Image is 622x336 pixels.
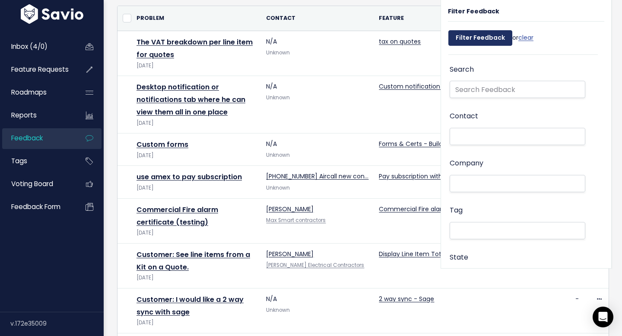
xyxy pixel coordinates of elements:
span: Voting Board [11,179,53,188]
a: Roadmaps [2,82,72,102]
label: Contact [450,110,478,123]
a: Commercial Fire alarm certificate [379,205,482,213]
a: [PERSON_NAME] [266,205,314,213]
a: Feature Requests [2,60,72,79]
th: Problem [131,6,261,31]
a: Custom notification settings [379,82,466,91]
a: Custom forms [136,139,188,149]
span: Reports [11,111,37,120]
a: Voting Board [2,174,72,194]
td: N/A [261,31,374,76]
td: - [543,288,584,333]
a: Tags [2,151,72,171]
label: Search [450,63,474,76]
a: Inbox (4/0) [2,37,72,57]
a: Customer: I would like a 2 way sync with sage [136,295,244,317]
a: clear [518,33,533,42]
span: Feedback form [11,202,60,211]
a: Reports [2,105,72,125]
a: Forms & Certs - Build Your Own / Custom Forms [379,139,525,148]
div: [DATE] [136,119,256,128]
label: Tag [450,204,463,217]
div: [DATE] [136,318,256,327]
a: [PERSON_NAME] Electrical Contractors [266,262,364,269]
a: use amex to pay subscription [136,172,242,182]
span: Feedback [11,133,43,143]
div: [DATE] [136,273,256,282]
span: Roadmaps [11,88,47,97]
a: Customer: See line items from a Kit on a Quote. [136,250,250,272]
span: Inbox (4/0) [11,42,48,51]
a: Desktop notification or notifications tab where he can view them all in one place [136,82,245,117]
td: N/A [261,133,374,166]
span: Unknown [266,307,290,314]
a: Max Smart contractors [266,217,326,224]
span: Unknown [266,94,290,101]
input: Search Feedback [450,81,585,98]
a: Feedback [2,128,72,148]
div: [DATE] [136,151,256,160]
a: tax on quotes [379,37,421,46]
label: State [450,251,468,264]
div: Open Intercom Messenger [593,307,613,327]
a: Pay subscription with AMEX card [379,172,476,181]
a: Display Line Item Totals for Kits in Quotes [379,250,503,258]
label: Company [450,157,483,170]
td: N/A [261,76,374,133]
th: Contact [261,6,374,31]
div: v.172e35009 [10,312,104,335]
span: Unknown [266,49,290,56]
div: or [448,26,533,54]
a: [PHONE_NUMBER] Aircall new con… [266,172,368,181]
strong: Filter Feedback [448,7,499,16]
div: [DATE] [136,228,256,238]
span: Tags [11,156,27,165]
a: Feedback form [2,197,72,217]
span: Unknown [266,152,290,158]
a: [PERSON_NAME] [266,250,314,258]
a: 2 way sync - Sage [379,295,434,303]
a: The VAT breakdown per line item for quotes [136,37,253,60]
div: [DATE] [136,184,256,193]
span: Feature Requests [11,65,69,74]
div: [DATE] [136,61,256,70]
input: Filter Feedback [448,30,512,46]
td: N/A [261,288,374,333]
span: Unknown [266,184,290,191]
img: logo-white.9d6f32f41409.svg [19,4,86,24]
th: Feature [374,6,543,31]
a: Commercial Fire alarm certificate (testing) [136,205,218,227]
